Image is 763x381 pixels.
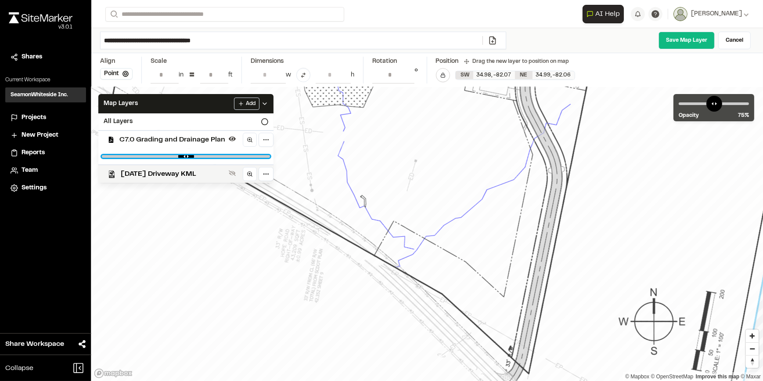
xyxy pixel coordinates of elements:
[696,374,739,380] a: Map feedback
[104,99,138,109] span: Map Layers
[436,68,450,82] button: Lock Map Layer Position
[11,52,81,62] a: Shares
[22,183,47,193] span: Settings
[121,169,225,179] span: [DATE] Driveway KML
[11,131,81,140] a: New Project
[595,9,620,19] span: AI Help
[583,5,624,23] button: Open AI Assistant
[583,5,627,23] div: Open AI Assistant
[746,330,759,342] button: Zoom in
[456,71,575,80] div: SW 34.98194545796237, -82.0721870784422 | NE 34.98851681950289, -82.06015602272947
[5,76,86,84] p: Current Workspace
[11,183,81,193] a: Settings
[246,100,256,108] span: Add
[746,343,759,355] span: Zoom out
[651,374,694,380] a: OpenStreetMap
[227,134,238,144] button: Hide layer
[738,112,749,120] span: 75 %
[108,171,115,178] img: kml_black_icon64.png
[179,70,184,80] div: in
[227,168,238,178] button: Show layer
[11,148,81,158] a: Reports
[679,112,699,120] span: Opacity
[746,355,759,368] button: Reset bearing to north
[718,32,751,49] a: Cancel
[673,7,749,21] button: [PERSON_NAME]
[228,70,233,80] div: ft
[22,148,45,158] span: Reports
[414,66,418,83] div: °
[234,98,259,110] button: Add
[22,113,46,123] span: Projects
[533,71,575,79] div: 34.99 , -82.06
[9,23,72,31] div: Oh geez...please don't...
[119,134,225,145] span: C7.0 Grading and Drainage Plan
[243,167,257,181] a: Zoom to layer
[22,131,58,140] span: New Project
[105,7,121,22] button: Search
[515,71,533,79] div: NE
[98,113,274,130] div: All Layers
[5,363,33,374] span: Collapse
[351,70,354,80] div: h
[741,374,761,380] a: Maxar
[673,7,687,21] img: User
[691,9,742,19] span: [PERSON_NAME]
[251,57,354,66] div: Dimensions
[151,57,167,66] div: Scale
[625,374,649,380] a: Mapbox
[22,166,38,175] span: Team
[286,70,291,80] div: w
[22,52,42,62] span: Shares
[243,133,257,147] a: Zoom to layer
[5,339,64,349] span: Share Workspace
[464,58,569,65] div: Drag the new layer to position on map
[473,71,515,79] div: 34.98 , -82.07
[189,68,195,82] div: =
[100,57,133,66] div: Align
[482,36,502,45] a: Add/Change File
[11,166,81,175] a: Team
[436,57,459,66] div: Position
[456,71,473,79] div: SW
[659,32,715,49] a: Save Map Layer
[11,91,68,99] h3: SeamonWhiteside Inc.
[9,12,72,23] img: rebrand.png
[11,113,81,123] a: Projects
[372,57,418,66] div: Rotation
[100,68,133,80] button: Point
[94,368,133,378] a: Mapbox logo
[746,342,759,355] button: Zoom out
